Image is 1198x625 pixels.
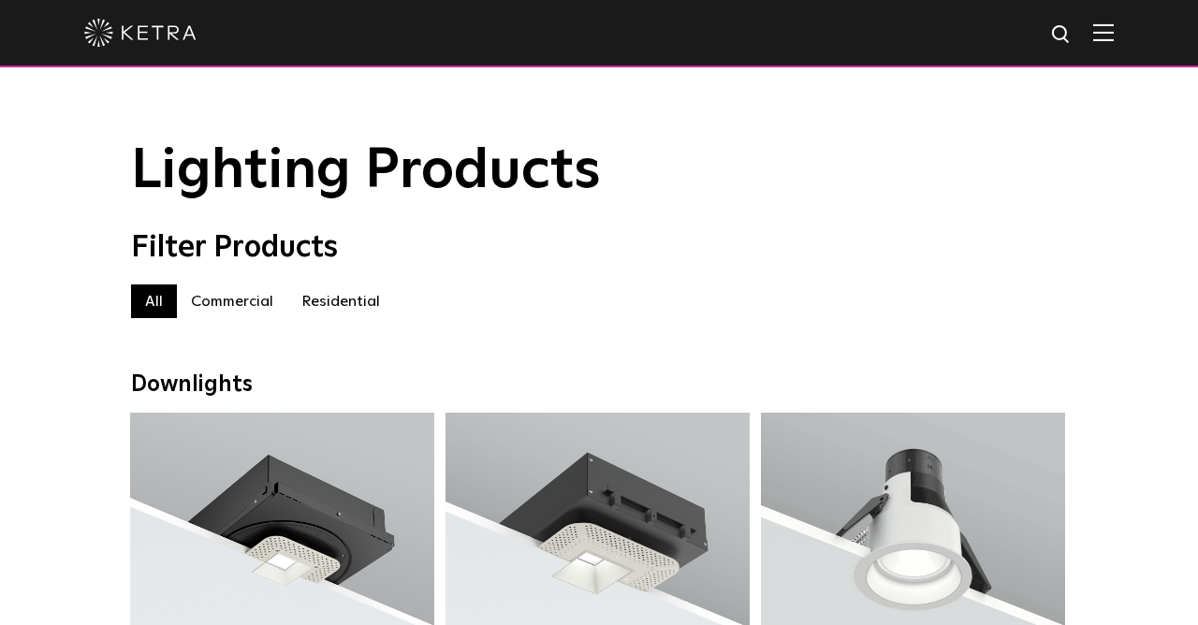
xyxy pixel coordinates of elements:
[131,284,177,318] label: All
[1050,23,1074,47] img: search icon
[131,230,1067,266] div: Filter Products
[1093,23,1114,41] img: Hamburger%20Nav.svg
[131,143,601,199] span: Lighting Products
[84,19,197,47] img: ketra-logo-2019-white
[131,371,1067,399] div: Downlights
[287,284,394,318] label: Residential
[177,284,287,318] label: Commercial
